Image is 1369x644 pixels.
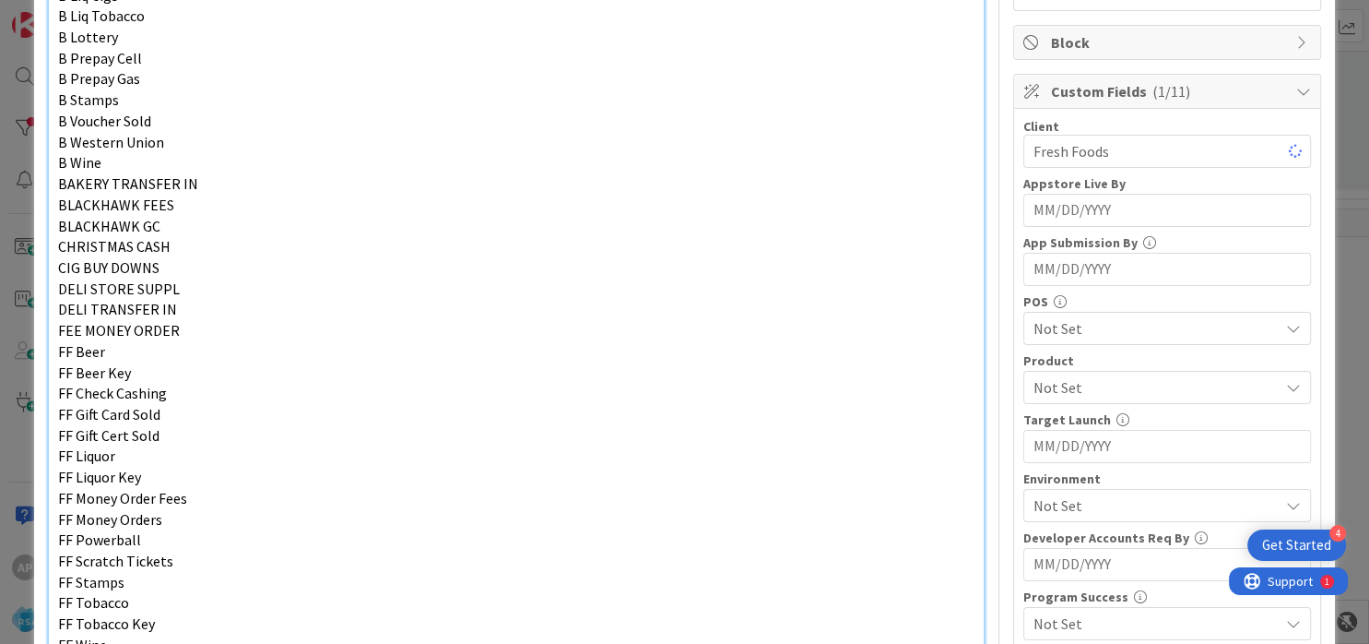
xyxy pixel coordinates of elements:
[1023,177,1311,190] div: Appstore Live By
[1033,317,1279,340] span: Not Set
[58,112,151,130] span: B Voucher Sold
[58,133,164,151] span: B Western Union
[1033,195,1301,226] input: MM/DD/YYYY
[58,69,140,88] span: B Prepay Gas
[58,342,105,361] span: FF Beer
[58,300,177,318] span: DELI TRANSFER IN
[58,447,115,465] span: FF Liquor
[58,489,187,507] span: FF Money Order Fees
[1023,590,1311,603] div: Program Success
[1051,80,1287,102] span: Custom Fields
[58,49,142,67] span: B Prepay Cell
[58,364,131,382] span: FF Beer Key
[58,614,155,633] span: FF Tobacco Key
[1247,530,1346,561] div: Open Get Started checklist, remaining modules: 4
[96,7,100,22] div: 1
[58,196,174,214] span: BLACKHAWK FEES
[58,573,124,591] span: FF Stamps
[1033,254,1301,285] input: MM/DD/YYYY
[58,217,160,235] span: BLACKHAWK GC
[58,28,118,46] span: B Lottery
[58,593,129,612] span: FF Tobacco
[1023,295,1311,308] div: POS
[58,174,198,193] span: BAKERY TRANSFER IN
[1023,531,1311,544] div: Developer Accounts Req By
[58,153,101,172] span: B Wine
[58,531,141,549] span: FF Powerball
[58,321,180,340] span: FEE MONEY ORDER
[58,258,159,277] span: CIG BUY DOWNS
[58,280,180,298] span: DELI STORE SUPPL
[1262,536,1331,555] div: Get Started
[58,384,167,402] span: FF Check Cashing
[58,510,162,529] span: FF Money Orders
[1152,82,1190,101] span: ( 1/11 )
[1051,31,1287,54] span: Block
[1329,525,1346,542] div: 4
[1033,613,1279,635] span: Not Set
[58,237,171,256] span: CHRISTMAS CASH
[1023,118,1059,135] label: Client
[58,6,145,25] span: B Liq Tobacco
[58,468,141,486] span: FF Liquor Key
[1023,413,1311,426] div: Target Launch
[1023,354,1311,367] div: Product
[1033,376,1279,399] span: Not Set
[58,405,160,423] span: FF Gift Card Sold
[39,3,84,25] span: Support
[1023,236,1311,249] div: App Submission By
[1033,495,1279,517] span: Not Set
[1033,549,1301,580] input: MM/DD/YYYY
[58,426,159,445] span: FF Gift Cert Sold
[58,552,173,570] span: FF Scratch Tickets
[58,90,119,109] span: B Stamps
[1023,472,1311,485] div: Environment
[1033,431,1301,462] input: MM/DD/YYYY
